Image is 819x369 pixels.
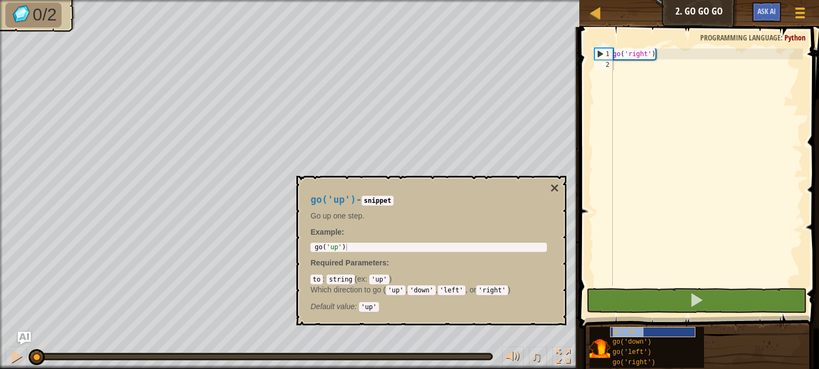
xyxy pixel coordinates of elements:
span: go('down') [613,338,652,346]
span: Required Parameters [310,258,387,267]
code: snippet [362,196,394,206]
code: string [327,275,354,284]
span: ♫ [531,348,542,365]
span: go('up') [613,328,644,336]
code: 'left' [438,285,465,295]
span: Python [784,32,806,43]
span: go('left') [613,348,652,356]
span: Example [310,228,342,236]
code: 'down' [408,285,435,295]
button: Shift+Enter: Run current code. [586,288,806,313]
span: go('up') [310,194,356,205]
span: : [387,258,389,267]
code: 'right' [476,285,508,295]
button: Toggle fullscreen [552,347,574,369]
div: 1 [595,49,613,59]
button: × [550,181,559,196]
span: go('right') [613,359,655,366]
button: Ask AI [18,332,31,345]
p: Go up one step. [310,210,547,221]
h4: - [310,195,547,205]
span: Default value [310,302,355,311]
button: Ask AI [752,2,781,22]
img: portrait.png [590,338,610,359]
span: ex [357,275,365,283]
span: : [365,275,369,283]
span: Ask AI [757,6,776,16]
span: : [323,275,327,283]
div: 2 [594,59,613,70]
p: Which direction to go ( , , , or ) [310,284,547,295]
strong: : [310,228,344,236]
code: 'up' [359,302,379,312]
span: Programming language [700,32,781,43]
button: Show game menu [787,2,814,28]
code: to [310,275,322,284]
div: ( ) [310,274,547,311]
li: Collect the gems. [5,3,62,28]
button: Adjust volume [502,347,524,369]
button: ♫ [529,347,547,369]
code: 'up' [369,275,389,284]
span: : [355,302,359,311]
button: Ctrl + P: Pause [5,347,27,369]
span: : [781,32,784,43]
span: 0/2 [33,5,57,24]
code: 'up' [386,285,406,295]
